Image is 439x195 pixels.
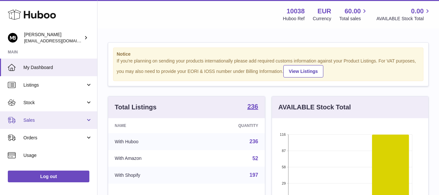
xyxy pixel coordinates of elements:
a: 0.00 AVAILABLE Stock Total [376,7,431,22]
text: 87 [282,149,286,153]
td: With Huboo [108,133,194,150]
div: If you're planning on sending your products internationally please add required customs informati... [117,58,420,77]
a: 60.00 Total sales [339,7,368,22]
span: AVAILABLE Stock Total [376,16,431,22]
span: 0.00 [411,7,424,16]
td: With Amazon [108,150,194,167]
span: 60.00 [344,7,361,16]
span: Orders [23,135,85,141]
h3: Total Listings [115,103,157,112]
text: 58 [282,165,286,169]
strong: 10038 [287,7,305,16]
span: Sales [23,117,85,123]
span: Total sales [339,16,368,22]
span: Listings [23,82,85,88]
strong: Notice [117,51,420,57]
span: Usage [23,152,92,159]
h3: AVAILABLE Stock Total [278,103,351,112]
span: Stock [23,100,85,106]
th: Quantity [194,118,265,133]
a: 52 [252,156,258,161]
strong: EUR [317,7,331,16]
div: [PERSON_NAME] [24,32,83,44]
a: 236 [250,139,258,144]
a: 236 [247,103,258,111]
th: Name [108,118,194,133]
strong: 236 [247,103,258,110]
div: Huboo Ref [283,16,305,22]
img: hi@margotbardot.com [8,33,18,43]
text: 29 [282,181,286,185]
div: Currency [313,16,331,22]
text: 116 [280,132,286,136]
span: [EMAIL_ADDRESS][DOMAIN_NAME] [24,38,96,43]
a: 197 [250,172,258,178]
span: My Dashboard [23,64,92,71]
a: Log out [8,171,89,182]
a: View Listings [283,65,323,77]
td: With Shopify [108,167,194,184]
